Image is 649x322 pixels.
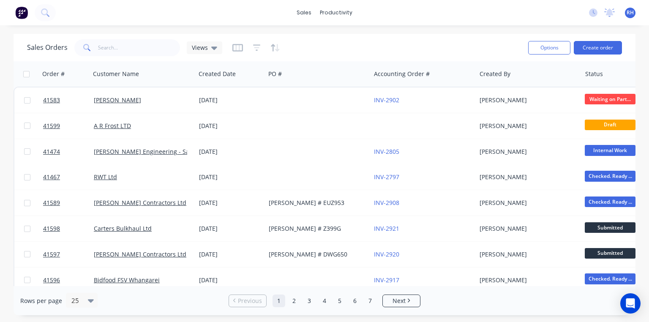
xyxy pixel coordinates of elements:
[43,224,60,233] span: 41598
[585,70,603,78] div: Status
[374,96,399,104] a: INV-2902
[585,120,635,130] span: Draft
[273,295,285,307] a: Page 1 is your current page
[269,199,363,207] div: [PERSON_NAME] # EUZ953
[585,196,635,207] span: Checked. Ready ...
[199,122,262,130] div: [DATE]
[15,6,28,19] img: Factory
[480,122,573,130] div: [PERSON_NAME]
[43,199,60,207] span: 41589
[627,9,634,16] span: RH
[585,222,635,233] span: Submitted
[288,295,300,307] a: Page 2
[620,293,641,314] div: Open Intercom Messenger
[43,113,94,139] a: 41599
[94,147,200,156] a: [PERSON_NAME] Engineering - Safety
[94,250,186,258] a: [PERSON_NAME] Contractors Ltd
[43,242,94,267] a: 41597
[43,147,60,156] span: 41474
[43,122,60,130] span: 41599
[364,295,376,307] a: Page 7
[94,173,117,181] a: RWT Ltd
[238,297,262,305] span: Previous
[94,224,152,232] a: Carters Bulkhaul Ltd
[480,147,573,156] div: [PERSON_NAME]
[43,139,94,164] a: 41474
[199,70,236,78] div: Created Date
[192,43,208,52] span: Views
[199,250,262,259] div: [DATE]
[333,295,346,307] a: Page 5
[94,122,131,130] a: A R Frost LTD
[43,276,60,284] span: 41596
[43,216,94,241] a: 41598
[585,273,635,284] span: Checked. Ready ...
[199,224,262,233] div: [DATE]
[318,295,331,307] a: Page 4
[43,96,60,104] span: 41583
[43,190,94,216] a: 41589
[43,173,60,181] span: 41467
[480,250,573,259] div: [PERSON_NAME]
[199,276,262,284] div: [DATE]
[316,6,357,19] div: productivity
[269,224,363,233] div: [PERSON_NAME] # Z399G
[480,70,510,78] div: Created By
[574,41,622,55] button: Create order
[225,295,424,307] ul: Pagination
[480,224,573,233] div: [PERSON_NAME]
[374,70,430,78] div: Accounting Order #
[94,199,186,207] a: [PERSON_NAME] Contractors Ltd
[303,295,316,307] a: Page 3
[292,6,316,19] div: sales
[374,147,399,156] a: INV-2805
[43,164,94,190] a: 41467
[585,94,635,104] span: Waiting on Part...
[480,173,573,181] div: [PERSON_NAME]
[27,44,68,52] h1: Sales Orders
[42,70,65,78] div: Order #
[199,199,262,207] div: [DATE]
[585,171,635,181] span: Checked. Ready ...
[98,39,180,56] input: Search...
[374,250,399,258] a: INV-2920
[383,297,420,305] a: Next page
[480,199,573,207] div: [PERSON_NAME]
[480,96,573,104] div: [PERSON_NAME]
[93,70,139,78] div: Customer Name
[43,87,94,113] a: 41583
[269,250,363,259] div: [PERSON_NAME] # DWG650
[20,297,62,305] span: Rows per page
[480,276,573,284] div: [PERSON_NAME]
[94,276,160,284] a: Bidfood FSV Whangarei
[199,96,262,104] div: [DATE]
[349,295,361,307] a: Page 6
[374,199,399,207] a: INV-2908
[585,145,635,156] span: Internal Work
[43,250,60,259] span: 41597
[374,173,399,181] a: INV-2797
[199,173,262,181] div: [DATE]
[94,96,141,104] a: [PERSON_NAME]
[229,297,266,305] a: Previous page
[374,276,399,284] a: INV-2917
[199,147,262,156] div: [DATE]
[43,267,94,293] a: 41596
[268,70,282,78] div: PO #
[374,224,399,232] a: INV-2921
[585,248,635,259] span: Submitted
[528,41,570,55] button: Options
[393,297,406,305] span: Next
